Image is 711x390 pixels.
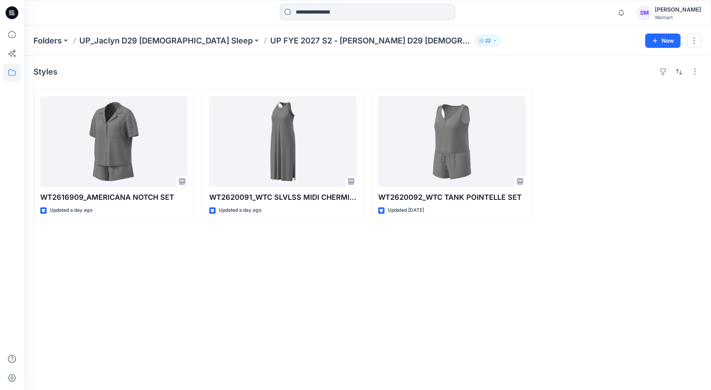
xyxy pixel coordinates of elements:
a: WT2620092_WTC TANK POINTELLE SET [378,96,526,187]
a: WT2616909_AMERICANA NOTCH SET [40,96,188,187]
p: Updated a day ago [50,206,92,215]
p: Updated [DATE] [388,206,424,215]
div: [PERSON_NAME] [655,5,701,14]
p: WT2616909_AMERICANA NOTCH SET [40,192,188,203]
div: SM [637,6,652,20]
p: UP FYE 2027 S2 - [PERSON_NAME] D29 [DEMOGRAPHIC_DATA] Sleepwear [270,35,472,46]
p: WT2620092_WTC TANK POINTELLE SET [378,192,526,203]
a: WT2620091_WTC SLVLSS MIDI CHERMISE [209,96,357,187]
div: Walmart [655,14,701,20]
p: WT2620091_WTC SLVLSS MIDI CHERMISE [209,192,357,203]
a: UP_Jaclyn D29 [DEMOGRAPHIC_DATA] Sleep [79,35,253,46]
button: New [645,33,681,48]
p: 22 [485,36,491,45]
h4: Styles [33,67,57,77]
button: 22 [475,35,501,46]
a: Folders [33,35,62,46]
p: Updated a day ago [219,206,261,215]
